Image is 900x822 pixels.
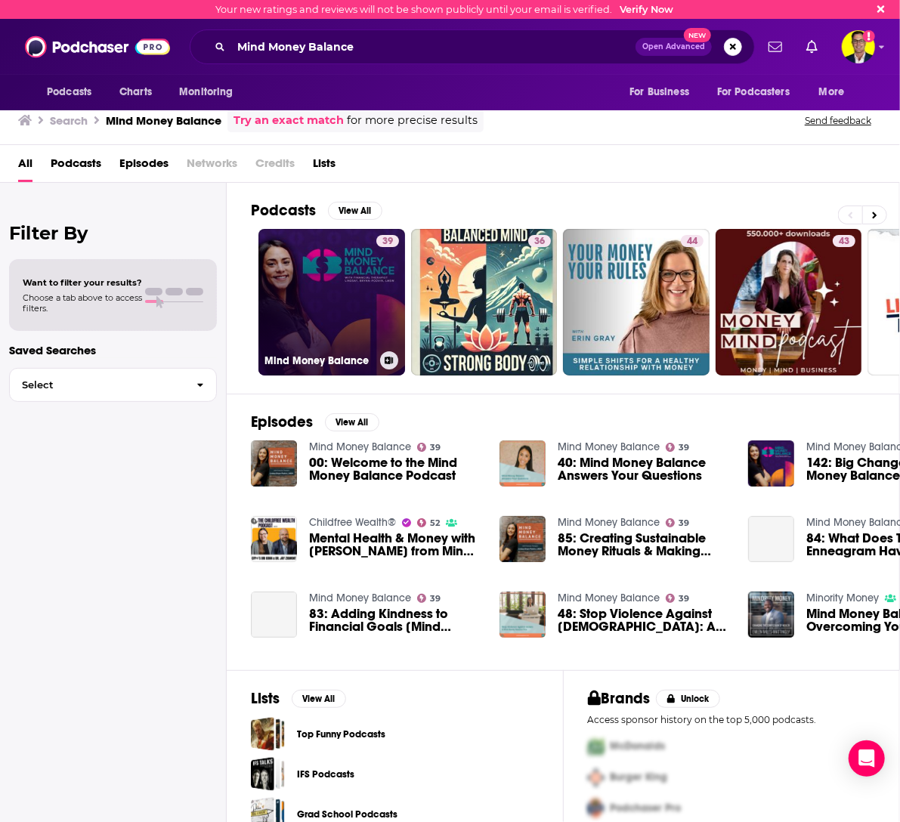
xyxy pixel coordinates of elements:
[325,413,379,431] button: View All
[762,34,788,60] a: Show notifications dropdown
[251,413,313,431] h2: Episodes
[499,440,546,487] a: 40: Mind Money Balance Answers Your Questions
[619,78,708,107] button: open menu
[251,592,297,638] a: 83: Adding Kindness to Financial Goals [Mind Money Balance Rewind]
[9,368,217,402] button: Select
[309,440,411,453] a: Mind Money Balance
[110,78,161,107] a: Charts
[809,78,864,107] button: open menu
[9,222,217,244] h2: Filter By
[842,30,875,63] img: User Profile
[716,229,862,375] a: 43
[558,456,730,482] a: 40: Mind Money Balance Answers Your Questions
[328,202,382,220] button: View All
[51,151,101,182] a: Podcasts
[251,201,316,220] h2: Podcasts
[382,234,393,249] span: 39
[23,277,142,288] span: Want to filter your results?
[313,151,336,182] span: Lists
[666,518,690,527] a: 39
[666,594,690,603] a: 39
[748,592,794,638] img: Mind Money Balance: Overcoming Your Financial Anxiety with Lindsay Bryan-Podvin
[499,516,546,562] img: 85: Creating Sustainable Money Rituals & Making Ethical Business Moves [Mind Money Balance Rewind]
[309,607,481,633] a: 83: Adding Kindness to Financial Goals [Mind Money Balance Rewind]
[430,595,441,602] span: 39
[863,30,875,42] svg: Email not verified
[842,30,875,63] span: Logged in as BrettLarson
[309,532,481,558] a: Mental Health & Money with Lindsay from Mind Money Balance
[251,201,382,220] a: PodcastsView All
[666,443,690,452] a: 39
[656,690,720,708] button: Unlock
[679,444,689,451] span: 39
[558,440,660,453] a: Mind Money Balance
[528,235,551,247] a: 36
[119,151,169,182] a: Episodes
[251,440,297,487] img: 00: Welcome to the Mind Money Balance Podcast
[297,726,385,743] a: Top Funny Podcasts
[620,4,673,15] a: Verify Now
[611,771,668,784] span: Burger King
[582,762,611,793] img: Second Pro Logo
[499,592,546,638] img: 48: Stop Violence Against Asians: A Mind Money Balance Plea
[558,516,660,529] a: Mind Money Balance
[636,38,712,56] button: Open AdvancedNew
[534,234,545,249] span: 36
[707,78,812,107] button: open menu
[417,443,441,452] a: 39
[255,151,295,182] span: Credits
[849,740,885,777] div: Open Intercom Messenger
[748,440,794,487] img: 142: Big Changes at Mind Money Balance
[748,516,794,562] a: 84: What Does The Enneagram Have to Do With Money? [Mind Money Balance Rewind]
[258,229,405,375] a: 39Mind Money Balance
[629,82,689,103] span: For Business
[309,532,481,558] span: Mental Health & Money with [PERSON_NAME] from Mind Money Balance
[681,235,704,247] a: 44
[36,78,111,107] button: open menu
[251,516,297,562] img: Mental Health & Money with Lindsay from Mind Money Balance
[430,444,441,451] span: 39
[18,151,32,182] a: All
[819,82,845,103] span: More
[679,595,689,602] span: 39
[417,594,441,603] a: 39
[558,607,730,633] span: 48: Stop Violence Against [DEMOGRAPHIC_DATA]: A Mind Money Balance Plea
[309,592,411,604] a: Mind Money Balance
[417,518,441,527] a: 52
[234,112,344,129] a: Try an exact match
[9,343,217,357] p: Saved Searches
[411,229,558,375] a: 36
[10,380,184,390] span: Select
[251,757,285,791] a: IFS Podcasts
[292,690,346,708] button: View All
[179,82,233,103] span: Monitoring
[842,30,875,63] button: Show profile menu
[800,34,824,60] a: Show notifications dropdown
[264,354,374,367] h3: Mind Money Balance
[684,28,711,42] span: New
[50,113,88,128] h3: Search
[588,714,876,725] p: Access sponsor history on the top 5,000 podcasts.
[687,234,697,249] span: 44
[251,717,285,751] a: Top Funny Podcasts
[376,235,399,247] a: 39
[23,292,142,314] span: Choose a tab above to access filters.
[800,114,876,127] button: Send feedback
[717,82,790,103] span: For Podcasters
[251,689,280,708] h2: Lists
[642,43,705,51] span: Open Advanced
[839,234,849,249] span: 43
[563,229,710,375] a: 44
[190,29,755,64] div: Search podcasts, credits, & more...
[582,731,611,762] img: First Pro Logo
[297,766,354,783] a: IFS Podcasts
